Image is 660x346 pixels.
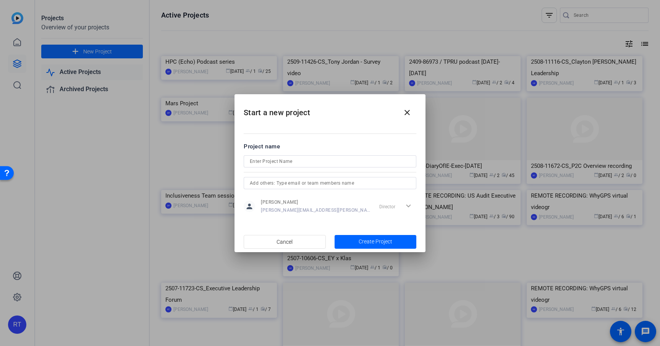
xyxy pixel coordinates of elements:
span: [PERSON_NAME][EMAIL_ADDRESS][PERSON_NAME][DOMAIN_NAME] [261,207,370,213]
mat-icon: person [244,201,255,212]
h2: Start a new project [235,94,425,125]
span: [PERSON_NAME] [261,199,370,205]
mat-icon: close [403,108,412,117]
input: Add others: Type email or team members name [250,179,410,188]
span: Create Project [359,238,392,246]
button: Create Project [335,235,417,249]
input: Enter Project Name [250,157,410,166]
button: Cancel [244,235,326,249]
span: Cancel [277,235,293,249]
div: Project name [244,142,416,151]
